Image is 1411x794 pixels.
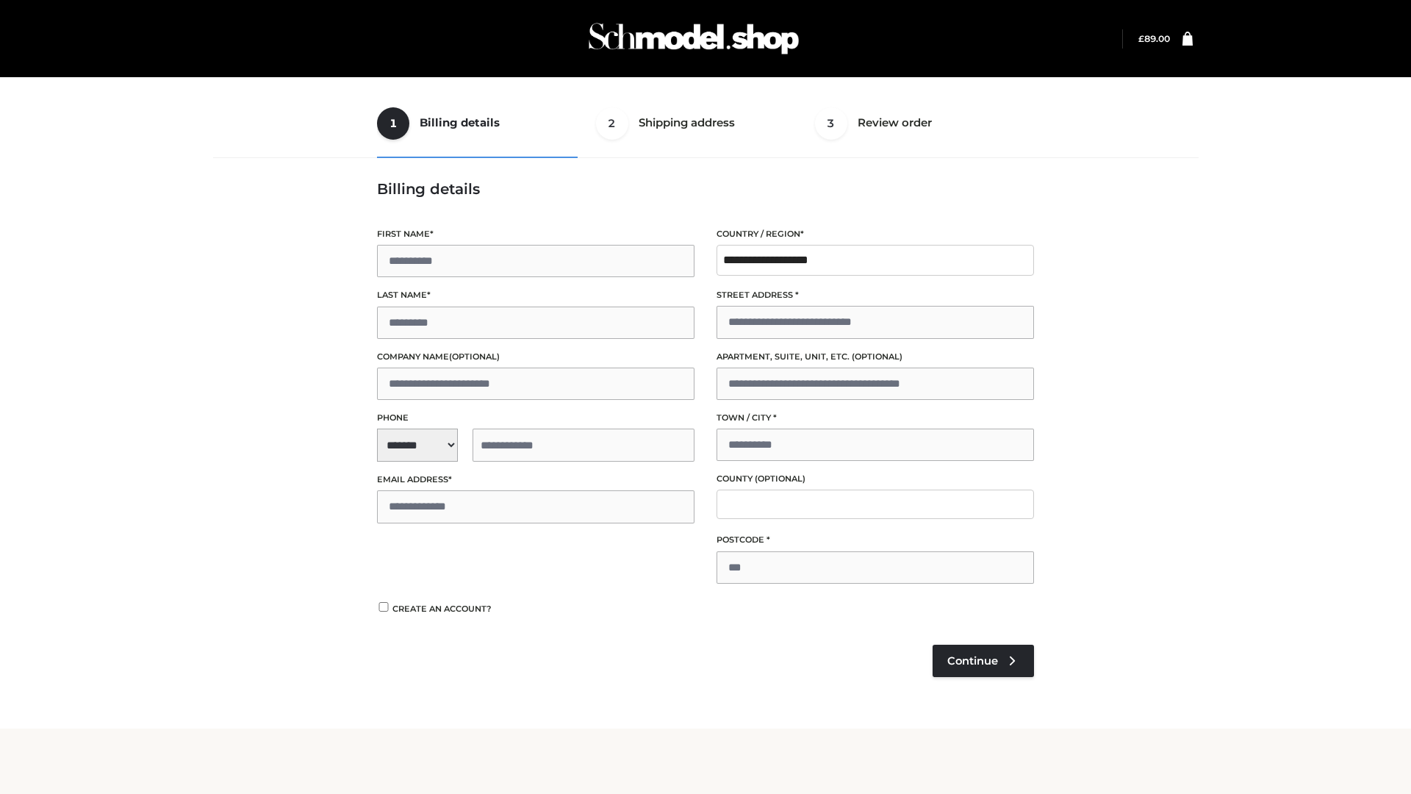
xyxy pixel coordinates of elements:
[584,10,804,68] img: Schmodel Admin 964
[1138,33,1170,44] bdi: 89.00
[377,227,694,241] label: First name
[717,472,1034,486] label: County
[1138,33,1144,44] span: £
[377,350,694,364] label: Company name
[717,533,1034,547] label: Postcode
[377,473,694,487] label: Email address
[755,473,805,484] span: (optional)
[717,350,1034,364] label: Apartment, suite, unit, etc.
[449,351,500,362] span: (optional)
[377,411,694,425] label: Phone
[377,602,390,612] input: Create an account?
[717,411,1034,425] label: Town / City
[717,227,1034,241] label: Country / Region
[947,654,998,668] span: Continue
[392,604,492,614] span: Create an account?
[933,645,1034,677] a: Continue
[852,351,902,362] span: (optional)
[717,288,1034,302] label: Street address
[377,180,1034,198] h3: Billing details
[1138,33,1170,44] a: £89.00
[377,288,694,302] label: Last name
